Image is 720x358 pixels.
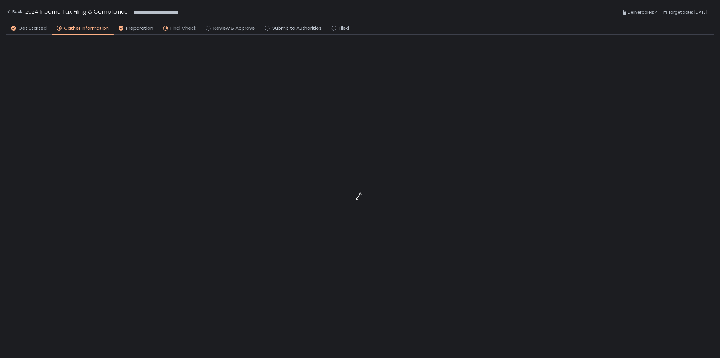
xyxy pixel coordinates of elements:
div: Back [6,8,22,15]
h1: 2024 Income Tax Filing & Compliance [25,7,128,16]
span: Deliverables: 4 [628,9,658,16]
span: Submit to Authorities [272,25,321,32]
span: Target date: [DATE] [668,9,708,16]
span: Review & Approve [213,25,255,32]
span: Filed [339,25,349,32]
span: Gather Information [64,25,109,32]
button: Back [6,7,22,18]
span: Final Check [170,25,196,32]
span: Preparation [126,25,153,32]
span: Get Started [19,25,47,32]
